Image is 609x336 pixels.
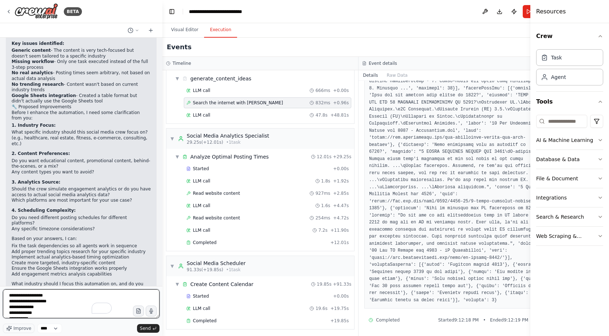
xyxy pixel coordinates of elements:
span: 47.8s [315,112,327,118]
span: + 91.33s [333,281,351,287]
strong: 1. Industry Focus: [12,123,56,128]
span: + 0.00s [333,166,349,172]
span: 29.25s (+12.01s) [187,139,223,145]
li: Any content types you want to avoid? [12,169,151,175]
span: LLM call [193,88,210,93]
span: + 1.92s [333,178,349,184]
button: Execution [204,22,237,38]
span: + 4.72s [333,215,349,221]
li: Do you want educational content, promotional content, behind-the-scenes, or a mix? [12,158,151,169]
span: ▼ [170,263,174,269]
span: ▼ [175,76,179,81]
div: Social Media Analytics Specialist [187,132,269,139]
button: AI & Machine Learning [536,131,603,150]
span: 19.85s [317,281,332,287]
li: Add proper trending topics research for your specific industry [12,249,151,255]
div: Agent [551,73,566,81]
div: Tools [536,112,603,252]
span: ▼ [175,154,179,160]
span: 91.33s (+19.85s) [187,267,223,273]
span: Read website content [193,190,240,196]
li: - The content is very tech-focused but doesn't seem tailored to a specific industry [12,48,151,59]
span: Completed [193,240,216,245]
li: - Posting times seem arbitrary, not based on actual data analysis [12,70,151,81]
li: - Content wasn't based on current industry trends [12,82,151,93]
span: Send [140,325,151,331]
button: File & Document [536,169,603,188]
li: Any specific timezone considerations? [12,226,151,232]
span: 19.6s [315,306,327,311]
button: Send [137,324,159,333]
span: • 1 task [226,139,241,145]
button: Click to speak your automation idea [146,306,157,316]
strong: 2. Content Preferences: [12,151,70,156]
button: Details [359,70,382,80]
span: 254ms [315,215,330,221]
span: • 1 task [226,267,241,273]
button: Hide left sidebar [167,7,177,17]
h2: Events [167,42,191,52]
h4: Resources [536,7,566,16]
li: What specific industry should this social media crew focus on? (e.g., healthcare, real estate, fi... [12,130,151,147]
button: Improve [3,324,34,333]
div: generate_content_ideas [190,75,251,82]
button: Start a new chat [145,26,157,35]
div: Search & Research [536,213,584,220]
strong: Missing workflow [12,59,54,64]
span: Read website content [193,215,240,221]
span: LLM call [193,112,210,118]
div: Web Scraping & Browsing [536,232,597,240]
button: Database & Data [536,150,603,169]
span: 1.8s [321,178,330,184]
span: Ended 9:12:19 PM [490,317,528,323]
span: + 2.85s [333,190,349,196]
p: Before I enhance the automation, I need some clarification from you: [12,110,151,121]
span: LLM call [193,306,210,311]
p: What industry should I focus this automation on, and do you have any other specific requirements? [12,281,151,293]
span: Search the internet with [PERSON_NAME] [193,100,283,106]
li: Implement actual analytics-based timing optimization [12,255,151,260]
li: - Created a table format but didn't actually use the Google Sheets tool [12,93,151,104]
h3: Timeline [173,60,191,66]
span: + 0.96s [333,100,349,106]
span: Started 9:12:18 PM [438,317,479,323]
button: Visual Editor [165,22,204,38]
span: 927ms [315,190,330,196]
span: ▼ [175,281,179,287]
strong: 4. Scheduling Complexity: [12,208,76,213]
li: Which platforms are most important for your use case? [12,198,151,203]
span: LLM call [193,227,210,233]
span: LLM call [193,178,210,184]
span: 7.2s [318,227,327,233]
strong: Generic content [12,48,51,53]
span: 666ms [315,88,330,93]
img: Logo [14,3,58,20]
div: Integrations [536,194,567,201]
li: Should the crew simulate engagement analytics or do you have access to actual social media analyt... [12,186,151,198]
span: Improve [13,325,31,331]
strong: Google Sheets integration [12,93,76,98]
h3: Event details [369,60,397,66]
span: + 4.47s [333,203,349,209]
span: + 19.75s [330,306,349,311]
li: Do you need different posting schedules for different platforms? [12,215,151,226]
li: Create more targeted, industry-specific content [12,260,151,266]
div: AI & Machine Learning [536,136,593,144]
button: Search & Research [536,207,603,226]
button: Crew [536,26,603,46]
li: - Only one task executed instead of the full 3-step process [12,59,151,70]
span: 832ms [315,100,330,106]
div: Analyze Optimal Posting Times [190,153,269,160]
button: Integrations [536,188,603,207]
span: + 0.00s [333,88,349,93]
span: + 19.85s [330,318,349,324]
span: Completed [193,318,216,324]
div: Create Content Calendar [190,281,253,288]
div: BETA [64,7,82,16]
li: Add engagement metrics analysis capabilities [12,272,151,277]
div: Task [551,54,562,61]
button: Raw Data [382,70,412,80]
button: Tools [536,92,603,112]
div: Crew [536,46,603,91]
li: Ensure the Google Sheets integration works properly [12,266,151,272]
